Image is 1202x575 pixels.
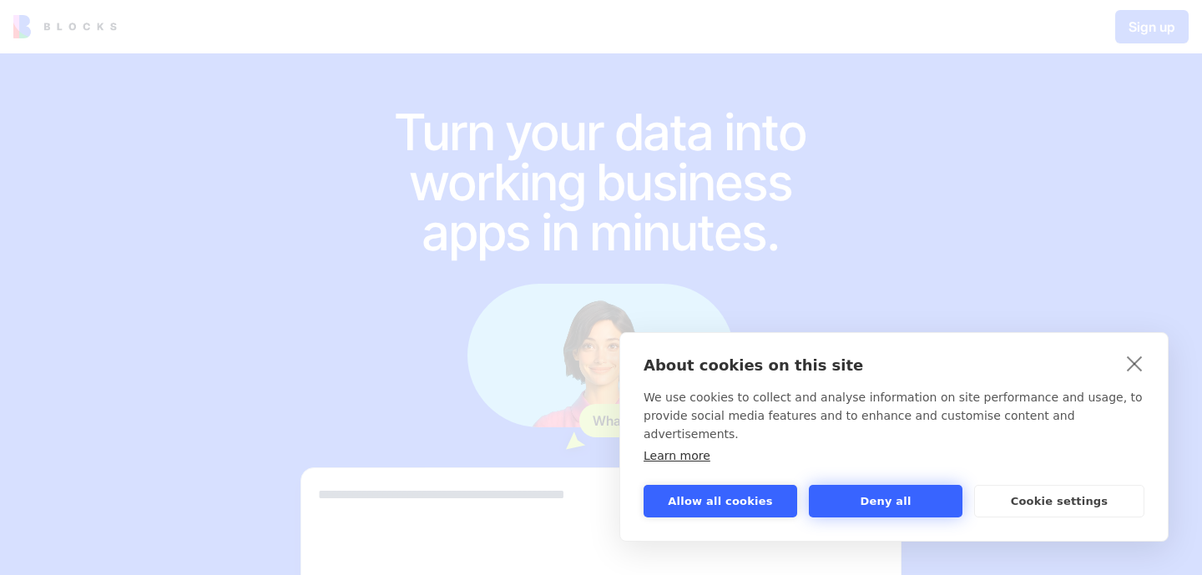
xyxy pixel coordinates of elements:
p: We use cookies to collect and analyse information on site performance and usage, to provide socia... [644,388,1144,443]
button: Deny all [809,485,962,517]
a: close [1122,350,1148,376]
button: Allow all cookies [644,485,797,517]
a: Learn more [644,449,710,462]
button: Cookie settings [974,485,1144,517]
strong: About cookies on this site [644,356,863,374]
